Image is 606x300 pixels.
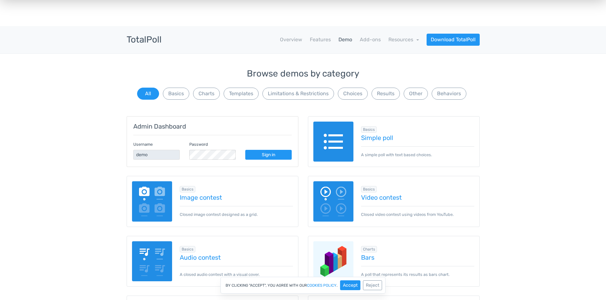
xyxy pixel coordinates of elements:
[180,206,293,217] p: Closed image contest designed as a grid.
[137,88,159,100] button: All
[133,123,292,130] h5: Admin Dashboard
[313,122,354,162] img: text-poll.png.webp
[132,241,172,282] img: audio-poll.png.webp
[133,141,153,147] label: Username
[361,146,474,158] p: A simple poll with text based choices.
[127,69,480,79] h3: Browse demos by category
[313,181,354,222] img: video-poll.png.webp
[180,186,195,192] span: Browse all in Basics
[163,88,189,100] button: Basics
[361,134,474,141] a: Simple poll
[361,266,474,277] p: A poll that represents its results as bars chart.
[180,194,293,201] a: Image contest
[361,254,474,261] a: Bars
[340,280,360,290] button: Accept
[127,35,162,45] h3: TotalPoll
[193,88,220,100] button: Charts
[361,206,474,217] p: Closed video contest using videos from YouTube.
[361,186,377,192] span: Browse all in Basics
[310,36,331,43] a: Features
[338,36,352,43] a: Demo
[280,36,302,43] a: Overview
[361,126,377,133] span: Browse all in Basics
[189,141,208,147] label: Password
[245,150,292,160] a: Sign in
[220,277,386,294] div: By clicking "Accept", you agree with our .
[132,181,172,222] img: image-poll.png.webp
[262,88,334,100] button: Limitations & Restrictions
[388,37,419,43] a: Resources
[427,34,480,46] a: Download TotalPoll
[307,283,337,287] a: cookies policy
[180,266,293,277] p: A closed audio contest with a visual cover.
[361,246,377,252] span: Browse all in Charts
[432,88,466,100] button: Behaviors
[404,88,428,100] button: Other
[313,241,354,282] img: charts-bars.png.webp
[363,280,382,290] button: Reject
[180,246,195,252] span: Browse all in Basics
[361,194,474,201] a: Video contest
[360,36,381,43] a: Add-ons
[180,254,293,261] a: Audio contest
[338,88,368,100] button: Choices
[224,88,259,100] button: Templates
[372,88,400,100] button: Results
